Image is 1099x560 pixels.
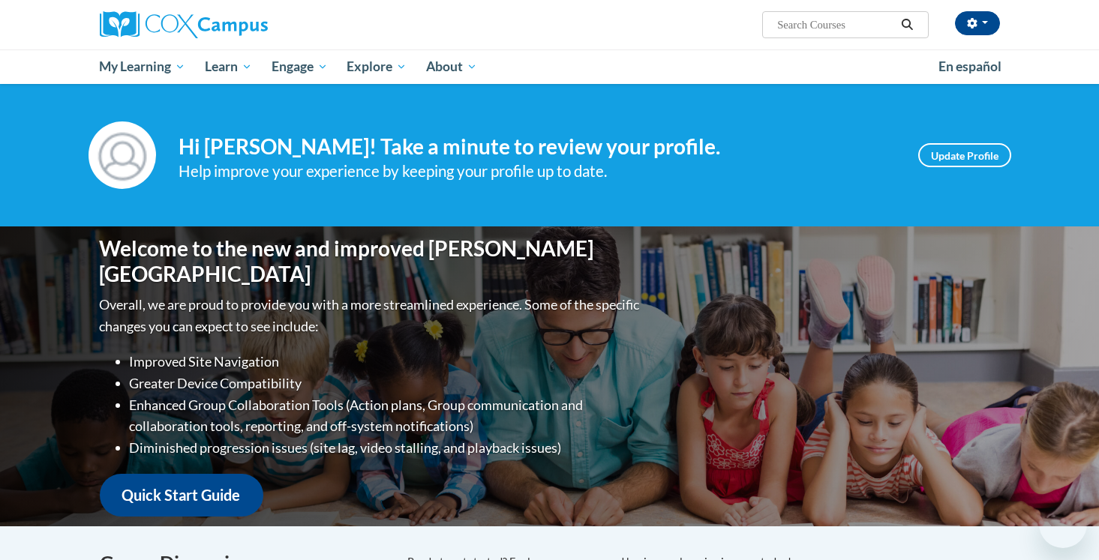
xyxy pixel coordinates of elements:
[426,58,477,76] span: About
[938,58,1001,74] span: En español
[929,51,1011,82] a: En español
[100,236,644,286] h1: Welcome to the new and improved [PERSON_NAME][GEOGRAPHIC_DATA]
[90,49,196,84] a: My Learning
[130,351,644,373] li: Improved Site Navigation
[347,58,407,76] span: Explore
[179,134,896,160] h4: Hi [PERSON_NAME]! Take a minute to review your profile.
[776,16,896,34] input: Search Courses
[100,294,644,337] p: Overall, we are proud to provide you with a more streamlined experience. Some of the specific cha...
[262,49,338,84] a: Engage
[179,159,896,184] div: Help improve your experience by keeping your profile up to date.
[1039,500,1087,548] iframe: Button to launch messaging window
[100,474,263,517] a: Quick Start Guide
[99,58,185,76] span: My Learning
[130,437,644,459] li: Diminished progression issues (site lag, video stalling, and playback issues)
[195,49,262,84] a: Learn
[130,373,644,394] li: Greater Device Compatibility
[205,58,252,76] span: Learn
[77,49,1022,84] div: Main menu
[918,143,1011,167] a: Update Profile
[100,11,268,38] img: Cox Campus
[130,394,644,438] li: Enhanced Group Collaboration Tools (Action plans, Group communication and collaboration tools, re...
[896,16,918,34] button: Search
[416,49,487,84] a: About
[955,11,1000,35] button: Account Settings
[337,49,416,84] a: Explore
[100,11,385,38] a: Cox Campus
[89,121,156,189] img: Profile Image
[272,58,328,76] span: Engage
